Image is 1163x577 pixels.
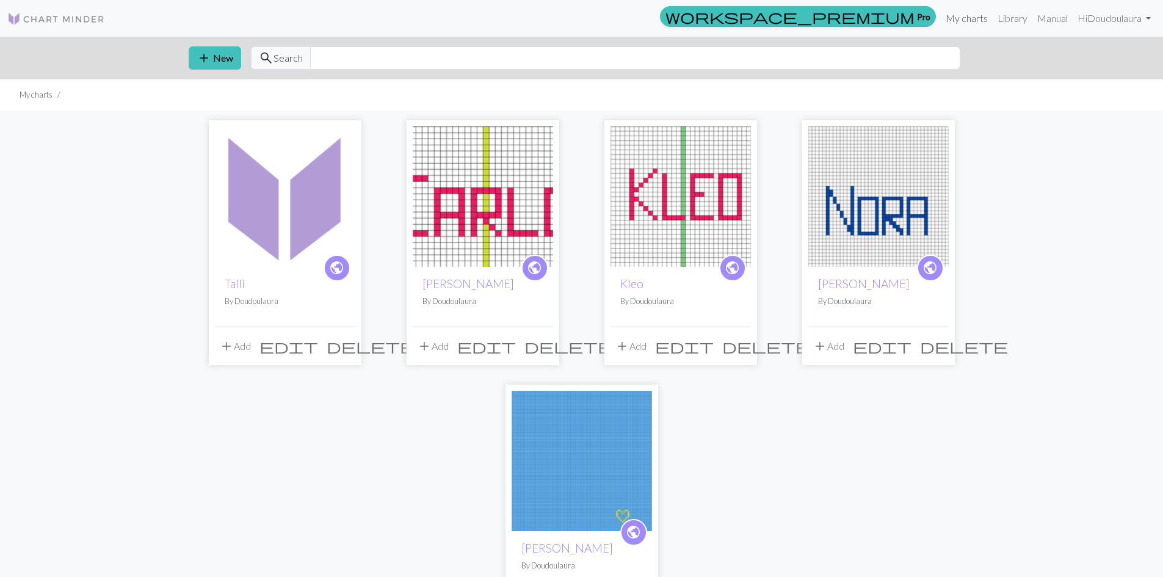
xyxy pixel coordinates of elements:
button: New [189,46,241,70]
button: Delete [718,335,814,358]
button: Delete [322,335,419,358]
span: public [725,258,740,277]
span: delete [524,338,612,355]
a: Nora [808,189,949,201]
img: Logo [7,12,105,26]
a: Talli [215,189,355,201]
i: public [329,256,344,280]
a: public [521,255,548,281]
button: Edit [255,335,322,358]
i: public [725,256,740,280]
a: Kleo [610,189,751,201]
p: By Doudoulaura [818,296,939,307]
a: Carlo [413,189,553,201]
span: edit [457,338,516,355]
a: public [917,255,944,281]
span: Search [274,51,303,65]
a: Pro [660,6,936,27]
span: public [527,258,542,277]
button: Add [610,335,651,358]
span: add [813,338,827,355]
span: delete [327,338,415,355]
i: Edit [853,339,911,354]
i: Edit [259,339,318,354]
span: search [259,49,274,67]
span: public [922,258,938,277]
span: add [197,49,211,67]
span: edit [853,338,911,355]
img: Mathis [512,391,652,531]
a: Manual [1032,6,1073,31]
img: Kleo [610,126,751,267]
button: Delete [916,335,1012,358]
a: My charts [941,6,993,31]
i: Edit [457,339,516,354]
a: public [324,255,350,281]
button: Add [413,335,453,358]
span: add [219,338,234,355]
p: By Doudoulaura [521,560,642,572]
a: [PERSON_NAME] [422,277,514,291]
span: delete [722,338,810,355]
a: public [620,519,647,546]
a: Talli [225,277,245,291]
i: public [626,520,641,545]
a: Mathis [512,454,652,465]
img: Carlo [413,126,553,267]
p: By Doudoulaura [620,296,741,307]
button: Delete [520,335,617,358]
button: Edit [849,335,916,358]
span: workspace_premium [665,8,915,25]
a: HiDoudoulaura [1073,6,1156,31]
img: Talli [215,126,355,267]
button: Edit [651,335,718,358]
img: Nora [808,126,949,267]
span: edit [259,338,318,355]
button: Add [215,335,255,358]
i: public [922,256,938,280]
i: Edit [655,339,714,354]
span: edit [655,338,714,355]
p: By Doudoulaura [422,296,543,307]
a: public [719,255,746,281]
button: Edit [453,335,520,358]
span: delete [920,338,1008,355]
a: Kleo [620,277,643,291]
a: Library [993,6,1032,31]
button: Add [808,335,849,358]
a: [PERSON_NAME] [818,277,910,291]
i: public [527,256,542,280]
span: add [417,338,432,355]
span: public [626,523,641,542]
a: [PERSON_NAME] [521,541,613,555]
span: add [615,338,629,355]
p: By Doudoulaura [225,296,346,307]
li: My charts [20,89,53,101]
span: public [329,258,344,277]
